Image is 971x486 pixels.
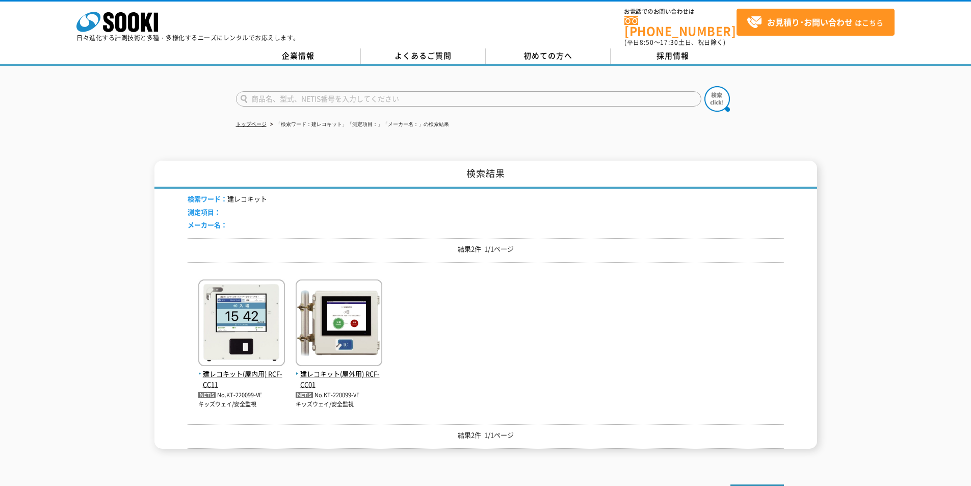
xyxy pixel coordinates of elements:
[188,194,227,203] span: 検索ワード：
[198,400,285,409] p: キッズウェイ/安全監視
[188,244,784,254] p: 結果2件 1/1ページ
[236,121,267,127] a: トップページ
[660,38,678,47] span: 17:30
[296,390,382,401] p: No.KT-220099-VE
[704,86,730,112] img: btn_search.png
[268,119,449,130] li: 「検索ワード：建レコキット」「測定項目：」「メーカー名：」の検索結果
[296,358,382,390] a: 建レコキット(屋外用) RCF-CC01
[198,390,285,401] p: No.KT-220099-VE
[198,279,285,369] img: RCF-CC11
[188,207,221,217] span: 測定項目：
[611,48,736,64] a: 採用情報
[737,9,895,36] a: お見積り･お問い合わせはこちら
[624,38,725,47] span: (平日 ～ 土日、祝日除く)
[486,48,611,64] a: 初めての方へ
[236,48,361,64] a: 企業情報
[361,48,486,64] a: よくあるご質問
[747,15,883,30] span: はこちら
[188,220,227,229] span: メーカー名：
[767,16,853,28] strong: お見積り･お問い合わせ
[296,369,382,390] span: 建レコキット(屋外用) RCF-CC01
[188,430,784,441] p: 結果2件 1/1ページ
[76,35,300,41] p: 日々進化する計測技術と多種・多様化するニーズにレンタルでお応えします。
[198,369,285,390] span: 建レコキット(屋内用) RCF-CC11
[154,161,817,189] h1: 検索結果
[624,9,737,15] span: お電話でのお問い合わせは
[640,38,654,47] span: 8:50
[296,400,382,409] p: キッズウェイ/安全監視
[188,194,267,204] li: 建レコキット
[236,91,701,107] input: 商品名、型式、NETIS番号を入力してください
[296,279,382,369] img: RCF-CC01
[198,358,285,390] a: 建レコキット(屋内用) RCF-CC11
[624,16,737,37] a: [PHONE_NUMBER]
[523,50,572,61] span: 初めての方へ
